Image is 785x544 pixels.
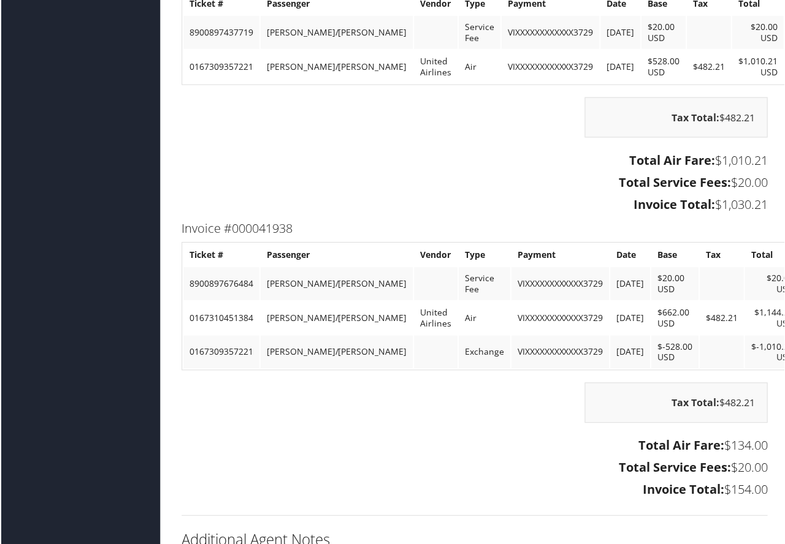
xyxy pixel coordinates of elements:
div: $482.21 [585,383,768,424]
td: [PERSON_NAME]/[PERSON_NAME] [260,16,413,49]
td: [DATE] [611,268,651,301]
td: VIXXXXXXXXXXXX3729 [511,302,610,335]
strong: Total Service Fees: [619,175,732,191]
strong: Total Service Fees: [619,460,732,477]
td: 0167309357221 [183,336,259,369]
td: $482.21 [687,50,732,83]
th: Tax [700,244,745,266]
td: $20.00 USD [642,16,686,49]
td: 0167309357221 [183,50,259,83]
td: VIXXXXXXXXXXXX3729 [502,16,600,49]
td: $-528.00 USD [652,336,699,369]
h3: $1,010.21 [181,153,768,170]
th: Date [611,244,651,266]
td: 8900897437719 [183,16,259,49]
h3: $134.00 [181,438,768,455]
td: $662.00 USD [652,302,699,335]
td: United Airlines [414,302,458,335]
td: United Airlines [414,50,458,83]
td: Air [459,50,500,83]
strong: Tax Total: [672,111,720,124]
div: $482.21 [585,97,768,138]
td: 8900897676484 [183,268,259,301]
td: Service Fee [459,268,510,301]
td: VIXXXXXXXXXXXX3729 [502,50,600,83]
td: [DATE] [611,302,651,335]
td: [DATE] [611,336,651,369]
td: VIXXXXXXXXXXXX3729 [511,268,610,301]
td: 0167310451384 [183,302,259,335]
td: $482.21 [700,302,745,335]
h3: $154.00 [181,482,768,499]
td: [PERSON_NAME]/[PERSON_NAME] [260,268,413,301]
td: $20.00 USD [652,268,699,301]
h3: $1,030.21 [181,197,768,214]
th: Ticket # [183,244,259,266]
h3: $20.00 [181,175,768,192]
td: [DATE] [601,50,641,83]
td: [PERSON_NAME]/[PERSON_NAME] [260,50,413,83]
th: Passenger [260,244,413,266]
h3: $20.00 [181,460,768,477]
h3: Invoice #000041938 [181,221,768,238]
td: Air [459,302,510,335]
th: Type [459,244,510,266]
td: VIXXXXXXXXXXXX3729 [511,336,610,369]
td: Service Fee [459,16,500,49]
th: Vendor [414,244,458,266]
td: $20.00 USD [733,16,784,49]
strong: Total Air Fare: [630,153,716,169]
td: $528.00 USD [642,50,686,83]
td: [PERSON_NAME]/[PERSON_NAME] [260,336,413,369]
td: [PERSON_NAME]/[PERSON_NAME] [260,302,413,335]
td: [DATE] [601,16,641,49]
strong: Total Air Fare: [639,438,725,455]
td: Exchange [459,336,510,369]
strong: Invoice Total: [634,197,716,213]
td: $1,010.21 USD [733,50,784,83]
strong: Invoice Total: [643,482,725,499]
strong: Tax Total: [672,397,720,410]
th: Payment [511,244,610,266]
th: Base [652,244,699,266]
